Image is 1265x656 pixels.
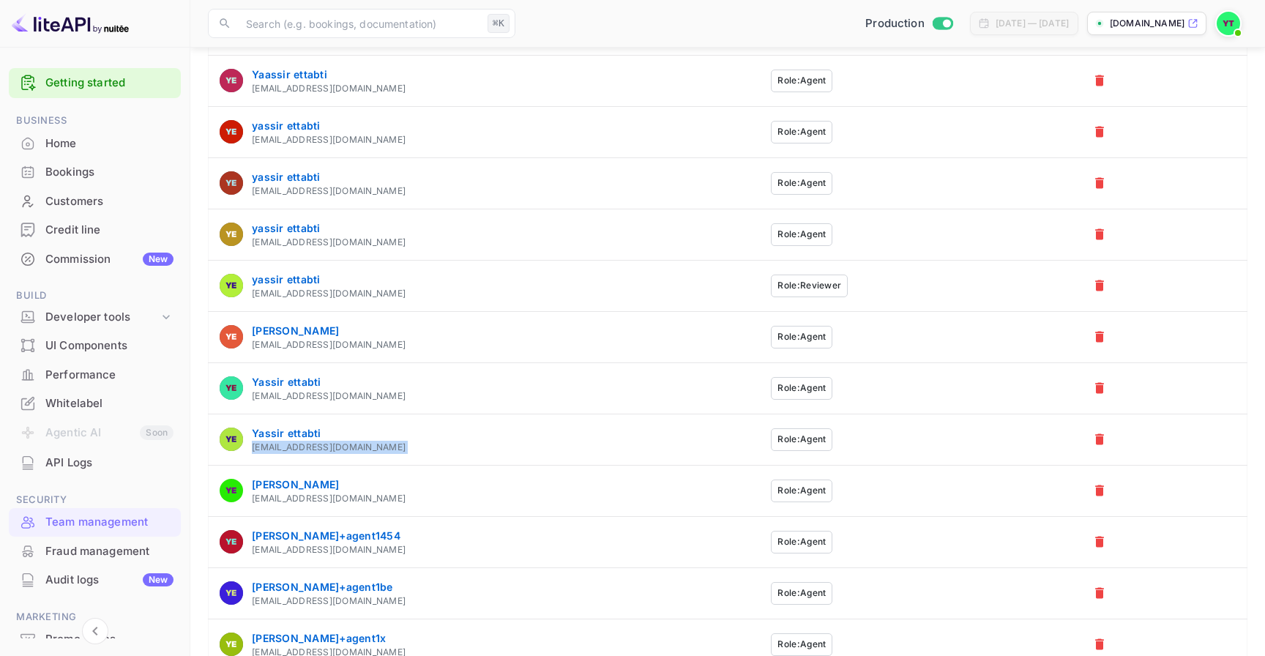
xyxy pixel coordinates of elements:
[252,477,406,492] div: [PERSON_NAME]
[9,625,181,652] a: Promo codes
[45,251,173,268] div: Commission
[143,573,173,586] div: New
[771,326,832,348] button: Role:Agent
[220,376,243,400] img: Yassir ettabti
[220,581,243,605] img: Yassir Ettabti+agent1be
[252,118,406,133] div: yassir ettabti
[9,332,181,360] div: UI Components
[9,216,181,245] div: Credit line
[220,479,243,502] img: Yassir Ettabti
[45,75,173,92] a: Getting started
[865,15,925,32] span: Production
[237,9,482,38] input: Search (e.g. bookings, documentation)
[771,531,832,553] button: Role:Agent
[9,216,181,243] a: Credit line
[488,14,510,33] div: ⌘K
[9,492,181,508] span: Security
[252,323,406,338] div: [PERSON_NAME]
[9,305,181,330] div: Developer tools
[9,609,181,625] span: Marketing
[45,338,173,354] div: UI Components
[9,389,181,418] div: Whitelabel
[9,566,181,594] div: Audit logsNew
[252,272,406,287] div: yassir ettabti
[9,449,181,476] a: API Logs
[9,158,181,185] a: Bookings
[252,338,406,351] div: [EMAIL_ADDRESS][DOMAIN_NAME]
[9,332,181,359] a: UI Components
[9,130,181,157] a: Home
[9,508,181,535] a: Team management
[771,275,848,297] button: Role:Reviewer
[220,69,243,92] img: Yaassir ettabti
[252,441,406,454] div: [EMAIL_ADDRESS][DOMAIN_NAME]
[9,245,181,272] a: CommissionNew
[859,15,958,32] div: Switch to Sandbox mode
[45,455,173,471] div: API Logs
[9,537,181,566] div: Fraud management
[9,245,181,274] div: CommissionNew
[9,361,181,389] div: Performance
[771,480,832,502] button: Role:Agent
[45,631,173,648] div: Promo codes
[9,537,181,564] a: Fraud management
[9,288,181,304] span: Build
[9,389,181,417] a: Whitelabel
[252,374,406,389] div: Yassir ettabti
[45,572,173,589] div: Audit logs
[9,187,181,216] div: Customers
[771,223,832,246] button: Role:Agent
[252,184,406,198] div: [EMAIL_ADDRESS][DOMAIN_NAME]
[771,428,832,451] button: Role:Agent
[9,508,181,537] div: Team management
[771,582,832,605] button: Role:Agent
[1217,12,1240,35] img: Yassir ET TABTI
[45,514,173,531] div: Team management
[252,594,406,608] div: [EMAIL_ADDRESS][DOMAIN_NAME]
[9,187,181,215] a: Customers
[220,120,243,143] img: yassir ettabti
[45,222,173,239] div: Credit line
[252,425,406,441] div: Yassir ettabti
[45,309,159,326] div: Developer tools
[252,169,406,184] div: yassir ettabti
[771,377,832,400] button: Role:Agent
[252,220,406,236] div: yassir ettabti
[45,543,173,560] div: Fraud management
[252,630,406,646] div: [PERSON_NAME]+agent1x
[220,325,243,348] img: yassir Ettabti
[9,113,181,129] span: Business
[252,543,406,556] div: [EMAIL_ADDRESS][DOMAIN_NAME]
[1110,17,1184,30] p: [DOMAIN_NAME]
[45,135,173,152] div: Home
[771,172,832,195] button: Role:Agent
[252,389,406,403] div: [EMAIL_ADDRESS][DOMAIN_NAME]
[45,395,173,412] div: Whitelabel
[996,17,1069,30] div: [DATE] — [DATE]
[12,12,129,35] img: LiteAPI logo
[82,618,108,644] button: Collapse navigation
[9,68,181,98] div: Getting started
[220,171,243,195] img: yassir ettabti
[9,566,181,593] a: Audit logsNew
[45,164,173,181] div: Bookings
[9,361,181,388] a: Performance
[9,130,181,158] div: Home
[220,530,243,553] img: Yassir Ettabti+agent1454
[771,121,832,143] button: Role:Agent
[220,223,243,246] img: yassir ettabti
[771,633,832,656] button: Role:Agent
[252,82,406,95] div: [EMAIL_ADDRESS][DOMAIN_NAME]
[220,633,243,656] img: Yassir Ettabti+agent1x
[252,236,406,249] div: [EMAIL_ADDRESS][DOMAIN_NAME]
[45,367,173,384] div: Performance
[45,193,173,210] div: Customers
[252,133,406,146] div: [EMAIL_ADDRESS][DOMAIN_NAME]
[252,579,406,594] div: [PERSON_NAME]+agent1be
[220,428,243,451] img: Yassir ettabti
[252,287,406,300] div: [EMAIL_ADDRESS][DOMAIN_NAME]
[9,158,181,187] div: Bookings
[220,274,243,297] img: yassir ettabti
[252,492,406,505] div: [EMAIL_ADDRESS][DOMAIN_NAME]
[252,528,406,543] div: [PERSON_NAME]+agent1454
